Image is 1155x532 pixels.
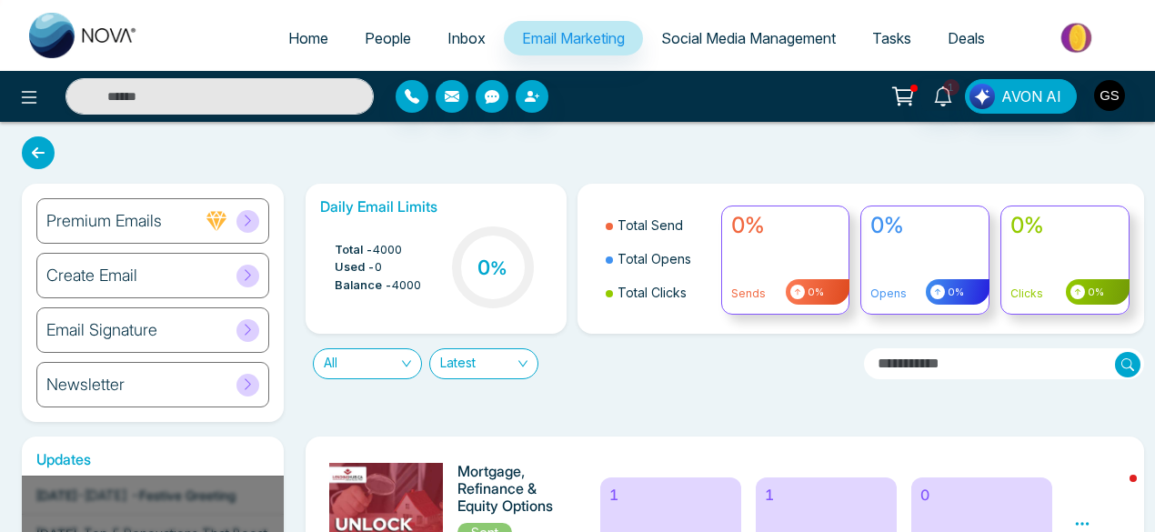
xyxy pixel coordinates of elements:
span: Home [288,29,328,47]
span: Latest [440,349,527,378]
span: 0% [1085,285,1104,300]
a: Home [270,21,346,55]
button: AVON AI [965,79,1077,114]
span: Email Marketing [522,29,625,47]
a: Social Media Management [643,21,854,55]
h6: Daily Email Limits [320,198,552,216]
h6: Premium Emails [46,211,162,231]
li: Total Send [606,208,710,242]
a: Email Marketing [504,21,643,55]
li: Total Opens [606,242,710,276]
img: Nova CRM Logo [29,13,138,58]
a: People [346,21,429,55]
span: Balance - [335,276,392,295]
h6: Newsletter [46,375,125,395]
h6: 0 [920,487,1043,504]
span: 4000 [392,276,421,295]
span: 1 [943,79,959,95]
span: % [490,257,507,279]
p: Sends [731,286,840,302]
img: Market-place.gif [1012,17,1144,58]
h4: 0% [1010,213,1120,239]
span: All [324,349,411,378]
h6: 1 [609,487,732,504]
a: 1 [921,79,965,111]
h6: Updates [22,451,284,468]
span: 0% [945,285,964,300]
span: Social Media Management [661,29,836,47]
img: Lead Flow [969,84,995,109]
span: Total - [335,241,373,259]
span: AVON AI [1001,85,1061,107]
p: Clicks [1010,286,1120,302]
h6: 1 [765,487,888,504]
p: Opens [870,286,979,302]
span: Deals [948,29,985,47]
span: 0% [805,285,824,300]
h6: Email Signature [46,320,157,340]
span: People [365,29,411,47]
img: User Avatar [1094,80,1125,111]
a: Tasks [854,21,929,55]
h3: 0 [477,256,507,279]
li: Total Clicks [606,276,710,309]
h6: Create Email [46,266,137,286]
span: Tasks [872,29,911,47]
span: 4000 [373,241,402,259]
iframe: Intercom live chat [1093,470,1137,514]
h4: 0% [731,213,840,239]
span: 0 [375,258,382,276]
h6: Mortgage, Refinance & Equity Options Just for You [457,463,578,517]
a: Inbox [429,21,504,55]
h4: 0% [870,213,979,239]
span: Used - [335,258,375,276]
span: Inbox [447,29,486,47]
a: Deals [929,21,1003,55]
